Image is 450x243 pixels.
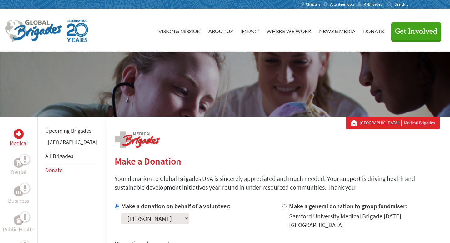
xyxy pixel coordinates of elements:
[115,156,440,167] h2: Make a Donation
[14,186,24,196] div: Business
[45,127,92,134] a: Upcoming Brigades
[16,189,21,194] img: Business
[240,14,259,47] a: Impact
[14,129,24,139] div: Medical
[351,120,435,126] div: Medical Brigades
[14,158,24,168] div: Dental
[115,174,440,192] p: Your donation to Global Brigades USA is sincerely appreciated and much needed! Your support is dr...
[14,215,24,225] div: Public Health
[395,2,412,7] input: Search...
[3,225,35,234] p: Public Health
[45,163,97,177] li: Donate
[8,196,29,205] p: Business
[121,202,231,210] label: Make a donation on behalf of a volunteer:
[363,2,382,7] span: MyBrigades
[45,124,97,138] li: Upcoming Brigades
[48,138,97,146] a: [GEOGRAPHIC_DATA]
[208,14,233,47] a: About Us
[16,131,21,136] img: Medical
[363,14,384,47] a: Donate
[360,120,402,126] a: [GEOGRAPHIC_DATA]
[10,129,28,148] a: MedicalMedical
[45,152,73,160] a: All Brigades
[3,215,35,234] a: Public HealthPublic Health
[266,14,312,47] a: Where We Work
[306,2,320,7] span: Chapters
[45,166,62,174] a: Donate
[289,212,440,229] div: Samford University Medical Brigade [DATE] [GEOGRAPHIC_DATA]
[11,168,27,176] p: Dental
[319,14,356,47] a: News & Media
[158,14,201,47] a: Vision & Mission
[395,28,437,35] span: Get Involved
[330,2,354,7] span: Volunteer Tools
[115,131,160,148] img: logo-medical.png
[16,217,21,223] img: Public Health
[8,186,29,205] a: BusinessBusiness
[16,160,21,166] img: Dental
[45,138,97,149] li: Guatemala
[11,158,27,176] a: DentalDental
[67,20,88,42] img: Global Brigades Celebrating 20 Years
[391,22,441,40] button: Get Involved
[10,139,28,148] p: Medical
[5,20,62,42] img: Global Brigades Logo
[289,202,407,210] label: Make a general donation to group fundraiser:
[45,149,97,163] li: All Brigades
